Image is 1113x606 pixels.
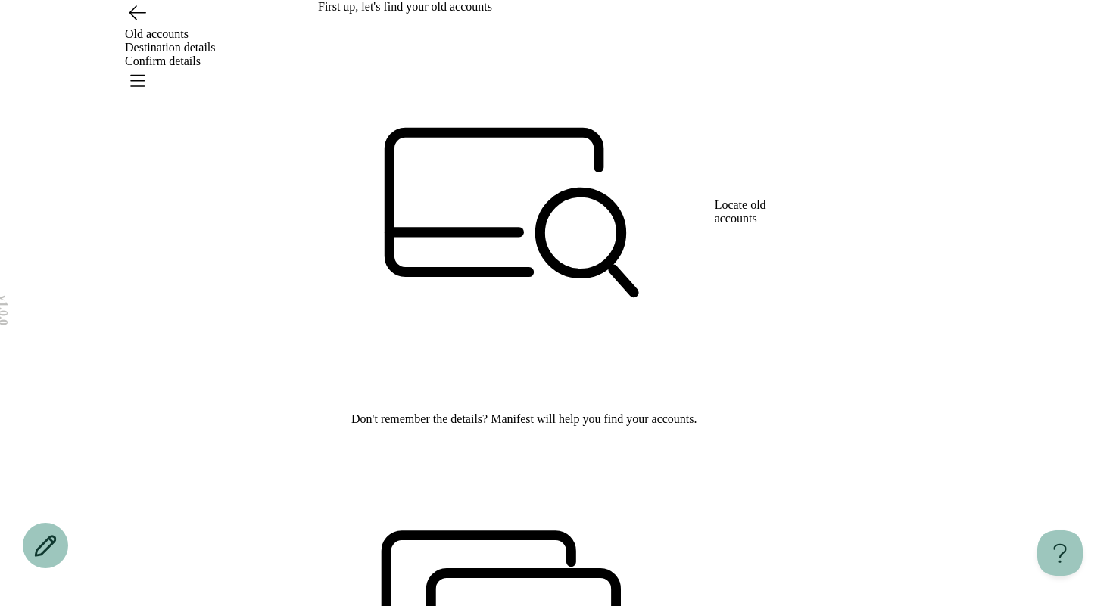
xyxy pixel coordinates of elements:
button: Open menu [125,68,149,92]
p: Don't remember the details? Manifest will help you find your accounts. [318,410,795,428]
span: Confirm details [125,54,201,67]
h3: Locate old accounts [715,198,795,225]
iframe: Help Scout Beacon - Open [1037,530,1083,576]
span: Old accounts [125,27,189,40]
span: Destination details [125,41,216,54]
